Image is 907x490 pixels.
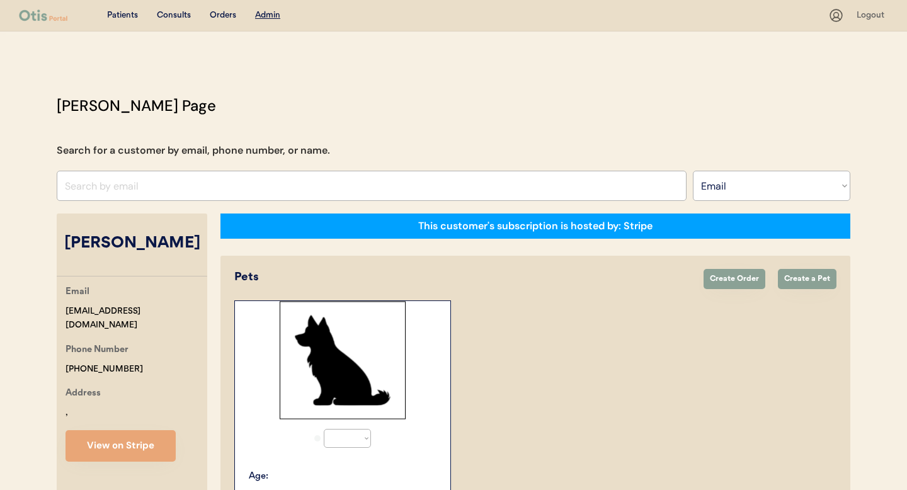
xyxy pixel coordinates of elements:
[57,94,216,117] div: [PERSON_NAME] Page
[66,362,143,377] div: [PHONE_NUMBER]
[66,406,68,420] div: ,
[157,9,191,22] div: Consults
[107,9,138,22] div: Patients
[66,304,207,333] div: [EMAIL_ADDRESS][DOMAIN_NAME]
[66,285,89,300] div: Email
[66,386,101,402] div: Address
[418,219,653,233] div: This customer's subscription is hosted by: Stripe
[280,301,406,419] img: Rectangle%2029.svg
[704,269,765,289] button: Create Order
[57,232,207,256] div: [PERSON_NAME]
[57,171,687,201] input: Search by email
[255,11,280,20] u: Admin
[249,470,268,483] div: Age:
[66,343,128,358] div: Phone Number
[57,143,330,158] div: Search for a customer by email, phone number, or name.
[857,9,888,22] div: Logout
[234,269,691,286] div: Pets
[210,9,236,22] div: Orders
[778,269,836,289] button: Create a Pet
[66,430,176,462] button: View on Stripe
